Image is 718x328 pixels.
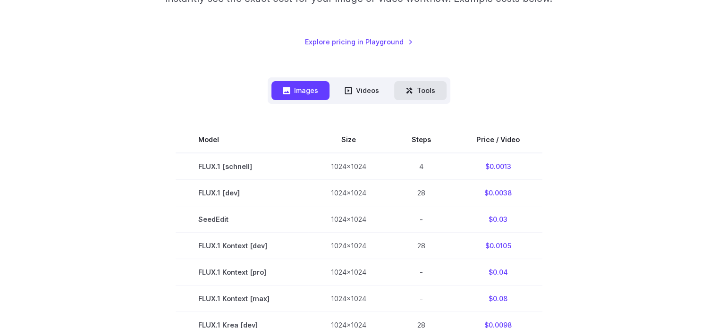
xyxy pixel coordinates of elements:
td: $0.08 [454,285,542,311]
td: - [389,206,454,232]
td: FLUX.1 Kontext [pro] [176,259,308,285]
td: 28 [389,179,454,206]
td: - [389,259,454,285]
td: $0.03 [454,206,542,232]
td: - [389,285,454,311]
td: $0.0038 [454,179,542,206]
th: Size [308,126,389,153]
th: Price / Video [454,126,542,153]
td: $0.0105 [454,232,542,259]
td: 1024x1024 [308,153,389,180]
td: FLUX.1 Kontext [dev] [176,232,308,259]
td: FLUX.1 [dev] [176,179,308,206]
td: 1024x1024 [308,232,389,259]
td: $0.04 [454,259,542,285]
td: 28 [389,232,454,259]
td: 1024x1024 [308,285,389,311]
button: Tools [394,81,447,100]
td: 4 [389,153,454,180]
th: Steps [389,126,454,153]
td: SeedEdit [176,206,308,232]
button: Videos [333,81,390,100]
td: 1024x1024 [308,259,389,285]
td: 1024x1024 [308,206,389,232]
td: FLUX.1 [schnell] [176,153,308,180]
button: Images [271,81,329,100]
td: $0.0013 [454,153,542,180]
td: 1024x1024 [308,179,389,206]
th: Model [176,126,308,153]
td: FLUX.1 Kontext [max] [176,285,308,311]
a: Explore pricing in Playground [305,36,413,47]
